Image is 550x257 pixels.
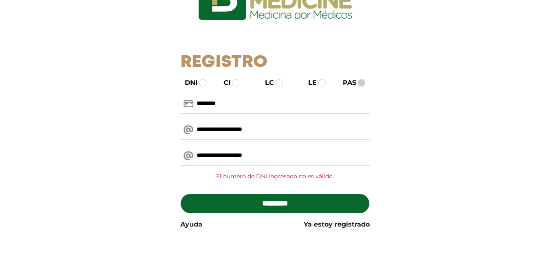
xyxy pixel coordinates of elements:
label: PAS [335,78,356,88]
label: LE [301,78,317,88]
label: LC [258,78,274,88]
h1: Registro [180,52,370,73]
a: Ya estoy registrado [304,220,370,229]
label: CI [216,78,230,88]
a: Ayuda [180,220,202,229]
label: DNI [177,78,197,88]
div: El número de DNI ingresado no es válido. [181,169,369,184]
